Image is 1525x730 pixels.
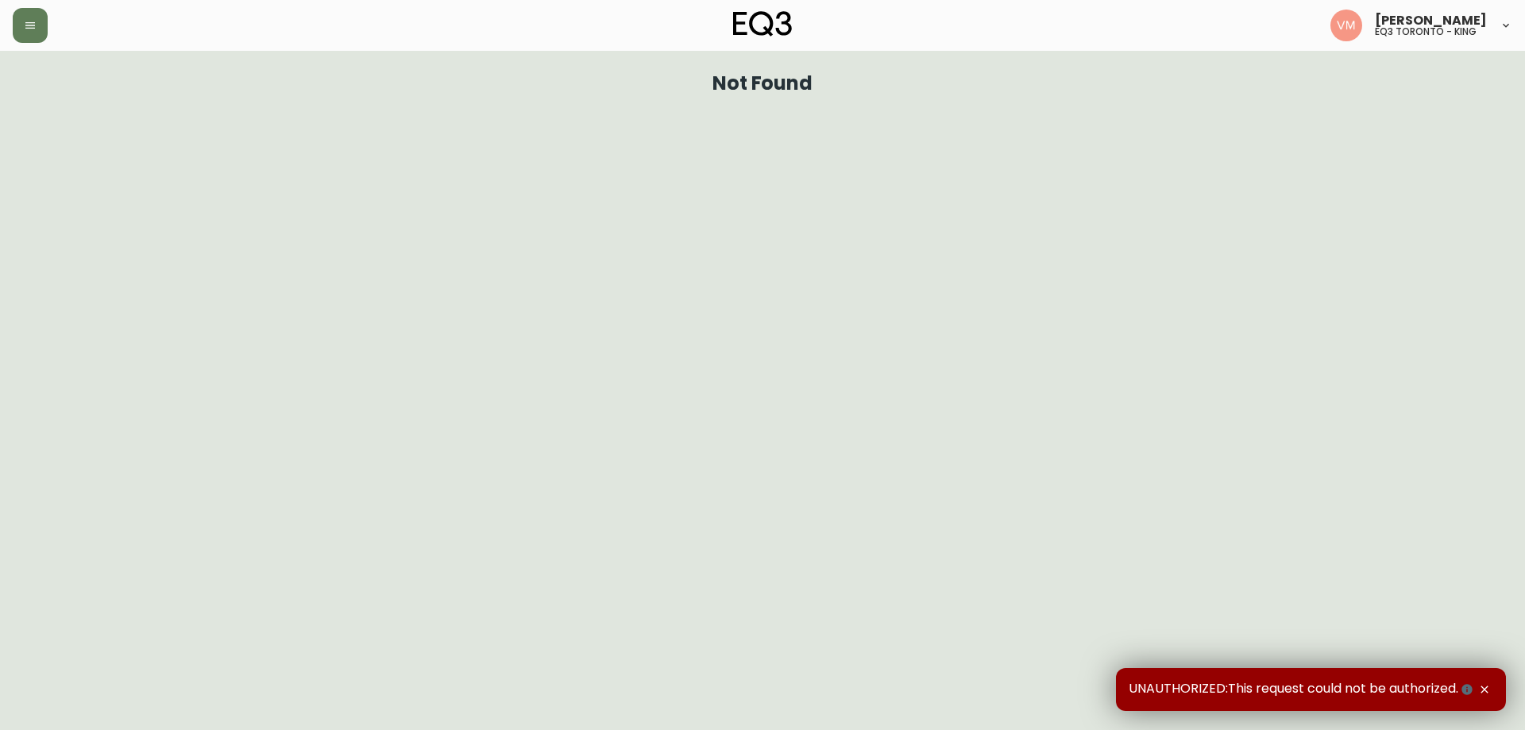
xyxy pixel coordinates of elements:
[712,76,813,91] h1: Not Found
[1330,10,1362,41] img: 0f63483a436850f3a2e29d5ab35f16df
[1129,681,1476,698] span: UNAUTHORIZED:This request could not be authorized.
[733,11,792,37] img: logo
[1375,27,1477,37] h5: eq3 toronto - king
[1375,14,1487,27] span: [PERSON_NAME]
